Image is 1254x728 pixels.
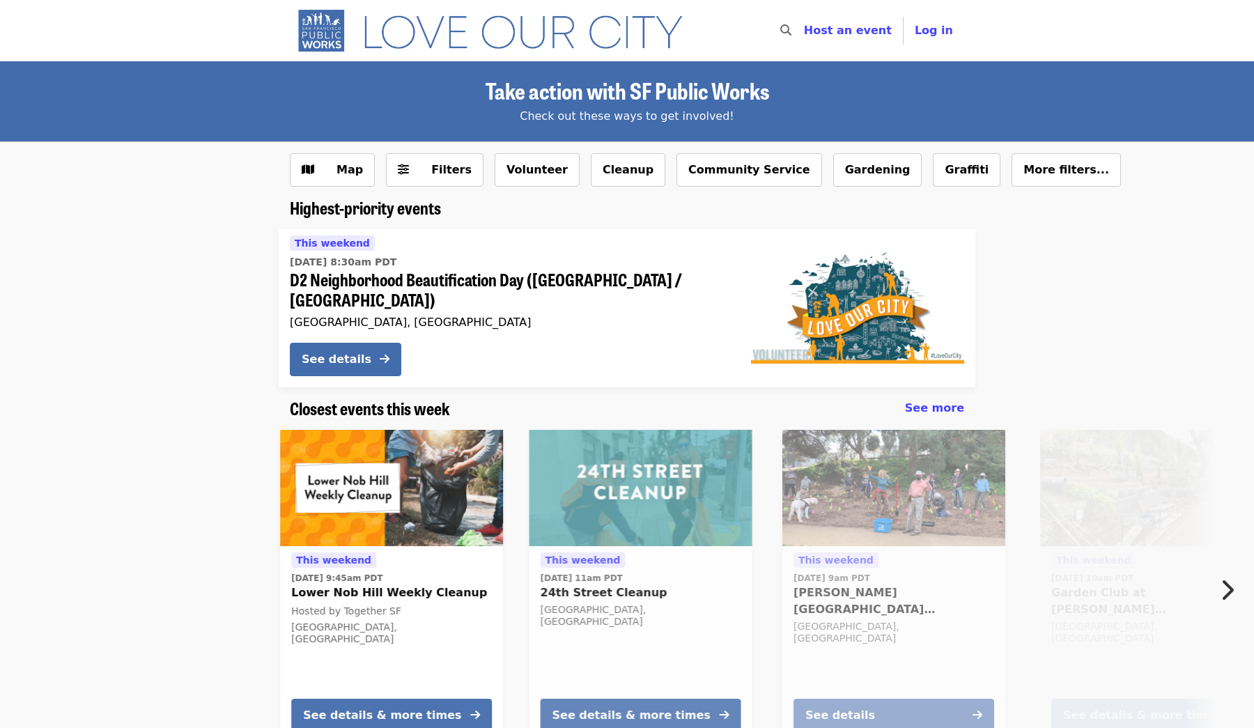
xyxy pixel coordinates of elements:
[486,74,769,107] span: Take action with SF Public Works
[541,584,741,601] span: 24th Street Cleanup
[780,24,791,37] i: search icon
[398,163,409,176] i: sliders-h icon
[291,621,492,645] div: [GEOGRAPHIC_DATA], [GEOGRAPHIC_DATA]
[529,430,752,547] img: 24th Street Cleanup organized by SF Public Works
[833,153,922,187] button: Gardening
[495,153,580,187] button: Volunteer
[280,430,503,547] img: Lower Nob Hill Weekly Cleanup organized by Together SF
[386,153,483,187] button: Filters (0 selected)
[1208,571,1254,610] button: Next item
[290,270,729,310] span: D2 Neighborhood Beautification Day ([GEOGRAPHIC_DATA] / [GEOGRAPHIC_DATA])
[290,108,964,125] div: Check out these ways to get involved!
[805,707,875,724] div: See details
[933,153,1000,187] button: Graffiti
[290,8,703,53] img: SF Public Works - Home
[794,584,994,618] span: [PERSON_NAME][GEOGRAPHIC_DATA] [PERSON_NAME] Beautification Day
[290,343,401,376] button: See details
[798,555,874,566] span: This weekend
[303,707,461,724] div: See details & more times
[290,396,450,420] span: Closest events this week
[431,163,472,176] span: Filters
[1063,707,1221,724] div: See details & more times
[751,252,964,364] img: D2 Neighborhood Beautification Day (Russian Hill / Fillmore) organized by SF Public Works
[1220,577,1234,603] i: chevron-right icon
[905,400,964,417] a: See more
[1051,584,1252,618] span: Garden Club at [PERSON_NAME][GEOGRAPHIC_DATA] and The Green In-Between
[591,153,665,187] button: Cleanup
[290,195,441,219] span: Highest-priority events
[1023,163,1109,176] span: More filters...
[296,555,371,566] span: This weekend
[291,605,401,617] span: Hosted by Together SF
[905,401,964,415] span: See more
[291,584,492,601] span: Lower Nob Hill Weekly Cleanup
[1056,555,1131,566] span: This weekend
[1051,572,1133,584] time: [DATE] 10am PDT
[804,24,892,37] a: Host an event
[915,24,953,37] span: Log in
[290,398,450,419] a: Closest events this week
[973,708,982,722] i: arrow-right icon
[290,316,729,329] div: [GEOGRAPHIC_DATA], [GEOGRAPHIC_DATA]
[279,398,975,419] div: Closest events this week
[291,572,382,584] time: [DATE] 9:45am PDT
[295,238,370,249] span: This weekend
[541,604,741,628] div: [GEOGRAPHIC_DATA], [GEOGRAPHIC_DATA]
[302,163,314,176] i: map icon
[904,17,964,45] button: Log in
[1012,153,1121,187] button: More filters...
[794,621,994,644] div: [GEOGRAPHIC_DATA], [GEOGRAPHIC_DATA]
[336,163,363,176] span: Map
[290,153,375,187] button: Show map view
[279,229,975,387] a: See details for "D2 Neighborhood Beautification Day (Russian Hill / Fillmore)"
[302,351,371,368] div: See details
[794,572,870,584] time: [DATE] 9am PDT
[800,14,811,47] input: Search
[545,555,621,566] span: This weekend
[541,572,623,584] time: [DATE] 11am PDT
[380,353,389,366] i: arrow-right icon
[720,708,729,722] i: arrow-right icon
[552,707,711,724] div: See details & more times
[290,255,396,270] time: [DATE] 8:30am PDT
[676,153,822,187] button: Community Service
[1051,621,1252,644] div: [GEOGRAPHIC_DATA], [GEOGRAPHIC_DATA]
[470,708,480,722] i: arrow-right icon
[782,430,1005,547] img: Glen Park Greenway Beautification Day organized by SF Public Works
